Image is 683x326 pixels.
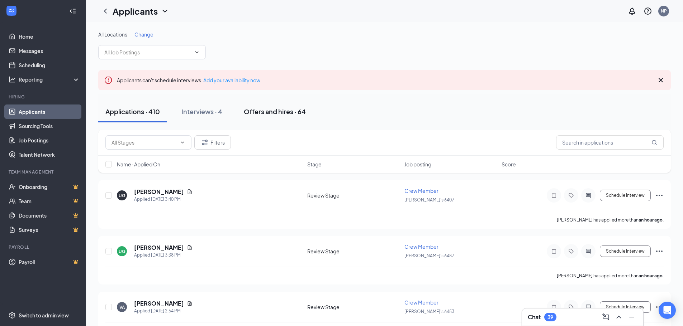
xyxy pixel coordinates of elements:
a: DocumentsCrown [19,208,80,223]
svg: Note [550,193,558,198]
svg: Minimize [627,313,636,321]
svg: QuestionInfo [644,7,652,15]
input: All Stages [112,138,177,146]
a: Talent Network [19,147,80,162]
a: SurveysCrown [19,223,80,237]
svg: Notifications [628,7,636,15]
div: Offers and hires · 64 [244,107,306,116]
a: Home [19,29,80,44]
div: Interviews · 4 [181,107,222,116]
button: Schedule Interview [600,245,651,257]
span: All Locations [98,31,127,38]
div: Reporting [19,76,80,83]
span: Job posting [404,161,431,168]
svg: ChevronUp [615,313,623,321]
input: All Job Postings [104,48,191,56]
svg: Cross [656,76,665,84]
span: Crew Member [404,188,438,194]
a: Job Postings [19,133,80,147]
svg: ChevronDown [194,49,200,55]
div: Applied [DATE] 2:54 PM [134,307,193,315]
svg: Note [550,304,558,310]
div: Open Intercom Messenger [659,302,676,319]
div: VA [119,304,125,310]
h5: [PERSON_NAME] [134,300,184,307]
svg: Tag [567,193,575,198]
p: [PERSON_NAME] has applied more than . [557,217,664,223]
svg: Tag [567,248,575,254]
a: Scheduling [19,58,80,72]
svg: Settings [9,312,16,319]
h5: [PERSON_NAME] [134,188,184,196]
span: Name · Applied On [117,161,160,168]
div: Applied [DATE] 3:40 PM [134,196,193,203]
div: Team Management [9,169,79,175]
input: Search in applications [556,135,664,150]
div: Payroll [9,244,79,250]
a: TeamCrown [19,194,80,208]
span: [PERSON_NAME]'s 6487 [404,253,454,258]
a: Applicants [19,104,80,119]
div: Review Stage [307,248,400,255]
svg: ChevronDown [161,7,169,15]
svg: Analysis [9,76,16,83]
a: Add your availability now [203,77,260,83]
svg: Document [187,245,193,250]
svg: Collapse [69,8,76,15]
div: UG [119,248,125,254]
button: Filter Filters [194,135,231,150]
svg: WorkstreamLogo [8,7,15,14]
div: Applications · 410 [105,107,160,116]
span: Change [134,31,153,38]
span: Score [502,161,516,168]
svg: ChevronDown [180,140,185,145]
button: Schedule Interview [600,301,651,313]
span: [PERSON_NAME]'s 6453 [404,309,454,314]
button: ComposeMessage [600,311,612,323]
svg: Error [104,76,113,84]
svg: ActiveChat [584,304,593,310]
svg: ChevronLeft [101,7,110,15]
a: Messages [19,44,80,58]
span: [PERSON_NAME]'s 6407 [404,197,454,203]
a: OnboardingCrown [19,180,80,194]
div: NP [661,8,667,14]
div: Applied [DATE] 3:38 PM [134,252,193,259]
div: 39 [547,314,553,320]
h1: Applicants [113,5,158,17]
div: Review Stage [307,303,400,311]
span: Crew Member [404,243,438,250]
span: Applicants can't schedule interviews. [117,77,260,83]
span: Stage [307,161,322,168]
b: an hour ago [639,273,663,278]
svg: ActiveChat [584,248,593,254]
button: Minimize [626,311,637,323]
div: Hiring [9,94,79,100]
svg: Ellipses [655,247,664,256]
a: Sourcing Tools [19,119,80,133]
b: an hour ago [639,217,663,223]
svg: ComposeMessage [602,313,610,321]
h3: Chat [528,313,541,321]
button: ChevronUp [613,311,625,323]
svg: Tag [567,304,575,310]
div: Review Stage [307,192,400,199]
span: Crew Member [404,299,438,306]
div: UG [119,193,125,199]
svg: Ellipses [655,191,664,200]
p: [PERSON_NAME] has applied more than . [557,273,664,279]
svg: Ellipses [655,303,664,311]
svg: ActiveChat [584,193,593,198]
svg: MagnifyingGlass [651,140,657,145]
a: PayrollCrown [19,255,80,269]
svg: Filter [200,138,209,147]
svg: Document [187,301,193,306]
h5: [PERSON_NAME] [134,244,184,252]
svg: Document [187,189,193,195]
button: Schedule Interview [600,190,651,201]
div: Switch to admin view [19,312,69,319]
svg: Note [550,248,558,254]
